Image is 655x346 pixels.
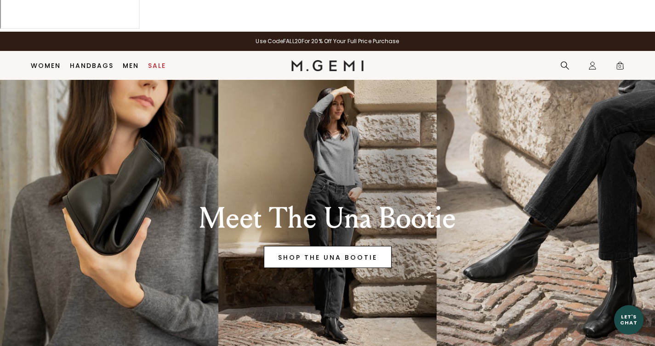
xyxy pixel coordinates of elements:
a: Handbags [70,62,114,69]
strong: FALL20 [283,37,302,45]
img: M.Gemi [291,60,364,71]
div: Meet The Una Bootie [157,202,498,235]
a: Banner primary button [264,246,392,268]
div: Let's Chat [614,314,644,325]
span: 0 [615,63,625,72]
a: Women [31,62,61,69]
a: Sale [148,62,166,69]
a: Men [123,62,139,69]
